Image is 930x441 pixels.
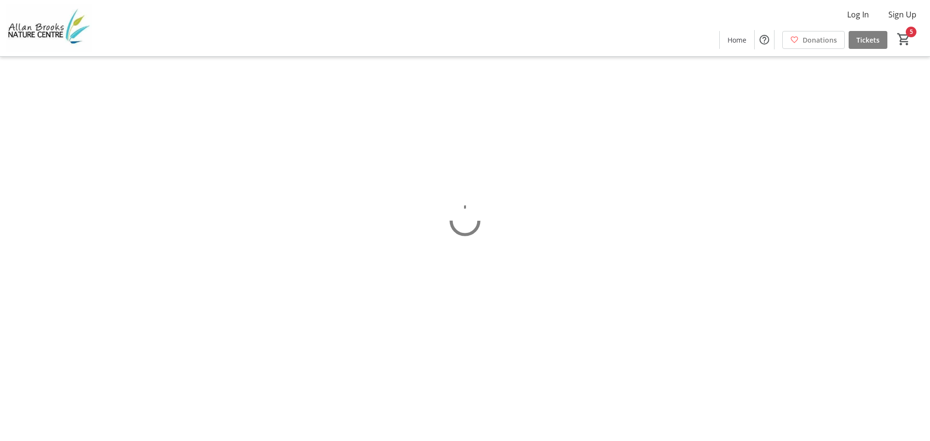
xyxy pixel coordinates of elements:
a: Tickets [849,31,887,49]
button: Sign Up [881,7,924,22]
button: Help [755,30,774,49]
a: Donations [782,31,845,49]
span: Sign Up [888,9,916,20]
img: Allan Brooks Nature Centre's Logo [6,4,92,52]
button: Cart [895,30,913,48]
a: Home [720,31,754,49]
span: Donations [803,35,837,45]
span: Tickets [856,35,880,45]
span: Home [728,35,746,45]
button: Log In [839,7,877,22]
span: Log In [847,9,869,20]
